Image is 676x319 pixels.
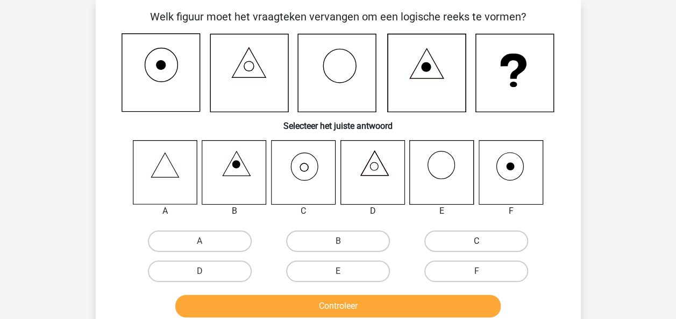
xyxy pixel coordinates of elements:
[286,230,390,252] label: B
[401,205,482,218] div: E
[113,9,564,25] p: Welk figuur moet het vraagteken vervangen om een logische reeks te vormen?
[424,260,528,282] label: F
[194,205,275,218] div: B
[263,205,344,218] div: C
[175,295,501,317] button: Controleer
[424,230,528,252] label: C
[113,112,564,131] h6: Selecteer het juiste antwoord
[148,230,252,252] label: A
[471,205,552,218] div: F
[286,260,390,282] label: E
[125,205,206,218] div: A
[332,205,414,218] div: D
[148,260,252,282] label: D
